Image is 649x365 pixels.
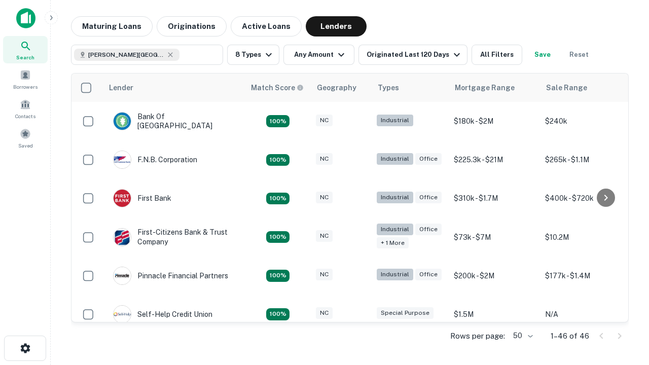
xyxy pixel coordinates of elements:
button: Lenders [306,16,367,36]
button: All Filters [472,45,522,65]
td: N/A [540,295,631,334]
div: Office [415,192,442,203]
td: $177k - $1.4M [540,257,631,295]
div: Sale Range [546,82,587,94]
div: Industrial [377,153,413,165]
td: $310k - $1.7M [449,179,540,217]
div: NC [316,153,333,165]
a: Search [3,36,48,63]
p: Rows per page: [450,330,505,342]
div: Office [415,153,442,165]
td: $200k - $2M [449,257,540,295]
iframe: Chat Widget [598,251,649,300]
img: picture [114,306,131,323]
div: NC [316,230,333,242]
a: Saved [3,124,48,152]
img: capitalize-icon.png [16,8,35,28]
div: Industrial [377,224,413,235]
th: Mortgage Range [449,74,540,102]
div: Matching Properties: 8, hasApolloMatch: undefined [266,231,290,243]
div: Pinnacle Financial Partners [113,267,228,285]
div: Matching Properties: 7, hasApolloMatch: undefined [266,154,290,166]
a: Contacts [3,95,48,122]
th: Geography [311,74,372,102]
td: $73k - $7M [449,217,540,256]
p: 1–46 of 46 [551,330,589,342]
div: Lender [109,82,133,94]
span: Saved [18,141,33,150]
button: 8 Types [227,45,279,65]
span: [PERSON_NAME][GEOGRAPHIC_DATA], [GEOGRAPHIC_DATA] [88,50,164,59]
div: Originated Last 120 Days [367,49,463,61]
div: First Bank [113,189,171,207]
div: Industrial [377,192,413,203]
div: Industrial [377,115,413,126]
div: Geography [317,82,356,94]
td: $400k - $720k [540,179,631,217]
th: Sale Range [540,74,631,102]
span: Contacts [15,112,35,120]
div: Matching Properties: 10, hasApolloMatch: undefined [266,308,290,320]
div: Matching Properties: 8, hasApolloMatch: undefined [266,115,290,127]
td: $10.2M [540,217,631,256]
img: picture [114,267,131,284]
button: Maturing Loans [71,16,153,36]
div: NC [316,192,333,203]
button: Reset [563,45,595,65]
td: $265k - $1.1M [540,140,631,179]
div: Industrial [377,269,413,280]
h6: Match Score [251,82,302,93]
div: NC [316,307,333,319]
th: Lender [103,74,245,102]
span: Search [16,53,34,61]
th: Capitalize uses an advanced AI algorithm to match your search with the best lender. The match sco... [245,74,311,102]
div: Mortgage Range [455,82,515,94]
div: Self-help Credit Union [113,305,212,323]
td: $225.3k - $21M [449,140,540,179]
img: picture [114,190,131,207]
a: Borrowers [3,65,48,93]
div: Special Purpose [377,307,434,319]
div: Office [415,269,442,280]
div: Office [415,224,442,235]
button: Originations [157,16,227,36]
img: picture [114,229,131,246]
button: Originated Last 120 Days [358,45,467,65]
div: NC [316,269,333,280]
span: Borrowers [13,83,38,91]
img: picture [114,113,131,130]
img: picture [114,151,131,168]
button: Any Amount [283,45,354,65]
div: F.n.b. Corporation [113,151,197,169]
div: Bank Of [GEOGRAPHIC_DATA] [113,112,235,130]
div: First-citizens Bank & Trust Company [113,228,235,246]
div: Matching Properties: 8, hasApolloMatch: undefined [266,193,290,205]
td: $180k - $2M [449,102,540,140]
th: Types [372,74,449,102]
button: Active Loans [231,16,302,36]
div: + 1 more [377,237,409,249]
div: Capitalize uses an advanced AI algorithm to match your search with the best lender. The match sco... [251,82,304,93]
div: 50 [509,328,534,343]
td: $1.5M [449,295,540,334]
button: Save your search to get updates of matches that match your search criteria. [526,45,559,65]
td: $240k [540,102,631,140]
div: NC [316,115,333,126]
div: Types [378,82,399,94]
div: Matching Properties: 10, hasApolloMatch: undefined [266,270,290,282]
